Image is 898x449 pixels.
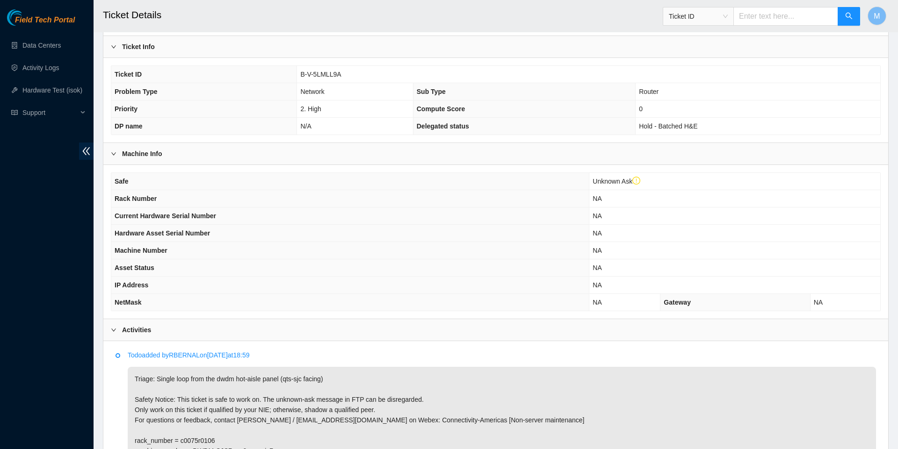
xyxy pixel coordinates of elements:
span: IP Address [115,281,148,289]
span: N/A [300,122,311,130]
span: Asset Status [115,264,154,271]
span: DP name [115,122,143,130]
input: Enter text here... [733,7,838,26]
div: Activities [103,319,888,341]
span: NA [593,299,601,306]
span: Current Hardware Serial Number [115,212,216,220]
div: Ticket Info [103,36,888,57]
span: right [111,44,116,50]
span: Machine Number [115,247,167,254]
span: NA [593,264,601,271]
a: Activity Logs [22,64,59,71]
a: Akamai TechnologiesField Tech Portal [7,17,75,29]
span: Ticket ID [669,9,728,23]
span: Unknown Ask [593,178,640,185]
b: Machine Info [122,149,162,159]
span: read [11,109,18,116]
span: Field Tech Portal [15,16,75,25]
button: search [838,7,860,26]
span: exclamation-circle [632,177,641,185]
p: Todo added by RBERNAL on [DATE] at 18:59 [128,350,876,360]
span: NA [593,195,601,202]
span: Rack Number [115,195,157,202]
span: Gateway [664,299,691,306]
span: right [111,151,116,157]
span: Priority [115,105,138,113]
span: Network [300,88,324,95]
img: Akamai Technologies [7,9,47,26]
a: Hardware Test (isok) [22,86,82,94]
b: Activities [122,325,151,335]
span: Delegated status [417,122,469,130]
span: Support [22,103,78,122]
span: Hardware Asset Serial Number [115,229,210,237]
span: right [111,327,116,333]
span: NA [593,229,601,237]
span: Compute Score [417,105,465,113]
span: double-left [79,143,94,160]
span: NA [593,281,601,289]
span: B-V-5LMLL9A [300,71,341,78]
span: Hold - Batched H&E [639,122,697,130]
span: Ticket ID [115,71,142,78]
span: NA [593,247,601,254]
span: M [874,10,880,22]
span: search [845,12,853,21]
button: M [868,7,886,25]
span: 0 [639,105,643,113]
span: NA [814,299,823,306]
b: Ticket Info [122,42,155,52]
a: Data Centers [22,42,61,49]
span: Problem Type [115,88,158,95]
span: NetMask [115,299,142,306]
span: Safe [115,178,129,185]
span: 2. High [300,105,321,113]
span: NA [593,212,601,220]
div: Machine Info [103,143,888,164]
span: Sub Type [417,88,446,95]
span: Router [639,88,659,95]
